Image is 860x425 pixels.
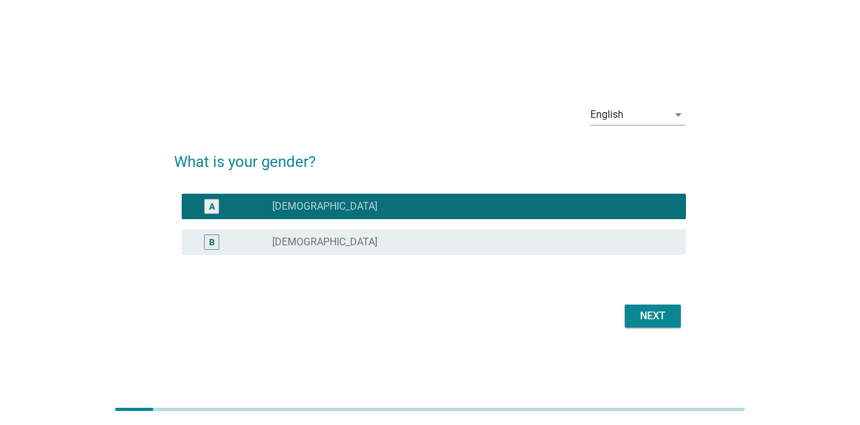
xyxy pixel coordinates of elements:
div: English [590,109,623,120]
div: B [209,235,215,249]
i: arrow_drop_down [671,107,686,122]
h2: What is your gender? [174,138,686,173]
div: A [209,199,215,213]
button: Next [625,305,681,328]
label: [DEMOGRAPHIC_DATA] [272,200,377,213]
div: Next [635,308,671,324]
label: [DEMOGRAPHIC_DATA] [272,236,377,249]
